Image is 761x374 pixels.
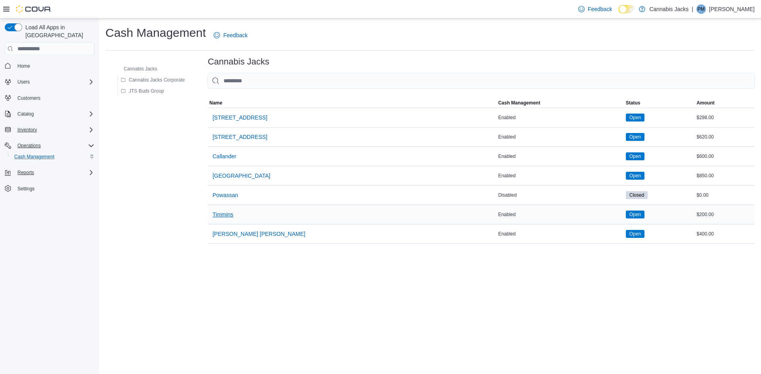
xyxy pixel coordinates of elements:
span: Open [626,114,644,122]
button: [GEOGRAPHIC_DATA] [209,168,273,184]
span: JTS Buds Group [129,88,164,94]
span: Feedback [588,5,612,13]
button: Users [2,76,98,87]
div: Enabled [497,152,624,161]
span: Open [626,172,644,180]
div: Enabled [497,210,624,219]
button: Settings [2,183,98,194]
button: Timmins [209,207,236,222]
span: Reports [14,168,94,177]
span: Home [14,61,94,70]
a: Cash Management [11,152,57,161]
span: PM [698,4,705,14]
span: Open [626,152,644,160]
span: Catalog [14,109,94,119]
button: [PERSON_NAME] [PERSON_NAME] [209,226,308,242]
div: Enabled [497,171,624,180]
div: $600.00 [695,152,755,161]
span: Timmins [212,211,233,218]
a: Customers [14,93,44,103]
a: Home [14,61,33,71]
span: Cannabis Jacks Corporate [129,77,185,83]
span: Catalog [17,111,34,117]
div: Enabled [497,229,624,239]
a: Feedback [575,1,615,17]
input: Dark Mode [618,5,635,13]
button: Home [2,60,98,71]
button: Status [624,98,695,108]
a: Feedback [210,27,250,43]
span: Cash Management [11,152,94,161]
div: Disabled [497,190,624,200]
div: Enabled [497,113,624,122]
div: Enabled [497,132,624,142]
span: Cash Management [14,154,54,160]
span: Open [626,230,644,238]
a: Settings [14,184,38,194]
span: Feedback [223,31,247,39]
p: | [692,4,693,14]
span: Settings [14,184,94,194]
span: [STREET_ADDRESS] [212,133,267,141]
span: Operations [14,141,94,150]
input: This is a search bar. As you type, the results lower in the page will automatically filter. [208,73,755,89]
span: Open [629,133,641,140]
span: Reports [17,169,34,176]
div: $0.00 [695,190,755,200]
span: Powassan [212,191,238,199]
span: Operations [17,142,41,149]
span: Open [626,211,644,218]
span: Home [17,63,30,69]
button: [STREET_ADDRESS] [209,129,270,145]
span: Dark Mode [618,13,619,14]
span: Callander [212,152,236,160]
div: $850.00 [695,171,755,180]
button: [STREET_ADDRESS] [209,110,270,125]
button: Reports [14,168,37,177]
p: [PERSON_NAME] [709,4,755,14]
span: Closed [626,191,648,199]
span: Open [629,172,641,179]
div: $620.00 [695,132,755,142]
span: Users [17,79,30,85]
button: Inventory [2,124,98,135]
span: Load All Apps in [GEOGRAPHIC_DATA] [22,23,94,39]
span: Open [629,211,641,218]
button: Users [14,77,33,87]
span: Cash Management [498,100,540,106]
button: JTS Buds Group [118,86,167,96]
span: [PERSON_NAME] [PERSON_NAME] [212,230,305,238]
button: Callander [209,148,239,164]
h1: Cash Management [105,25,206,41]
div: $200.00 [695,210,755,219]
button: Cash Management [497,98,624,108]
span: Customers [14,93,94,103]
button: Catalog [2,108,98,120]
span: Open [629,114,641,121]
div: $298.00 [695,113,755,122]
span: Inventory [17,127,37,133]
span: Settings [17,186,34,192]
p: Cannabis Jacks [649,4,688,14]
button: Operations [2,140,98,151]
button: Cannabis Jacks Corporate [118,75,188,85]
button: Reports [2,167,98,178]
span: Inventory [14,125,94,135]
button: Powassan [209,187,241,203]
span: Users [14,77,94,87]
span: Open [629,230,641,237]
button: Name [208,98,497,108]
span: Amount [696,100,714,106]
img: Cova [16,5,52,13]
button: Cash Management [8,151,98,162]
span: Status [626,100,641,106]
span: Cannabis Jacks [124,66,157,72]
nav: Complex example [5,57,94,215]
button: Operations [14,141,44,150]
span: [GEOGRAPHIC_DATA] [212,172,270,180]
h3: Cannabis Jacks [208,57,269,66]
span: Customers [17,95,40,101]
span: Closed [629,192,644,199]
span: Open [629,153,641,160]
button: Inventory [14,125,40,135]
